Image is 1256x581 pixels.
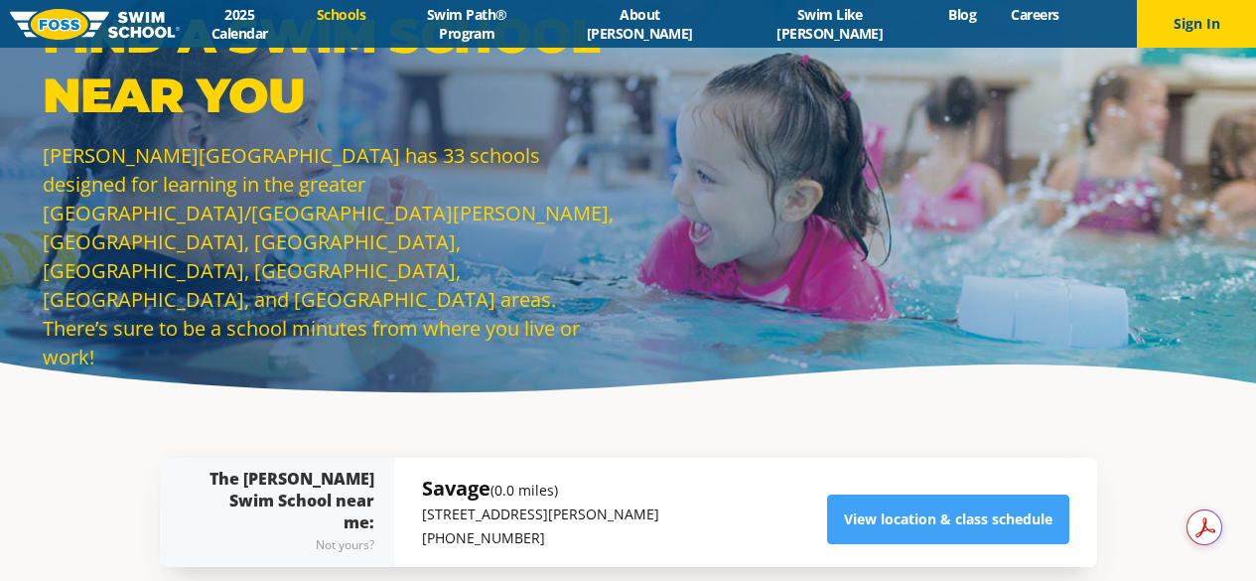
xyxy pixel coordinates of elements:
p: [STREET_ADDRESS][PERSON_NAME] [422,503,659,526]
p: [PERSON_NAME][GEOGRAPHIC_DATA] has 33 schools designed for learning in the greater [GEOGRAPHIC_DA... [43,141,619,371]
a: View location & class schedule [827,495,1069,544]
a: Schools [300,5,383,24]
h5: Savage [422,475,659,503]
a: Swim Like [PERSON_NAME] [729,5,931,43]
p: [PHONE_NUMBER] [422,526,659,550]
a: Blog [931,5,994,24]
div: Not yours? [200,533,374,557]
div: The [PERSON_NAME] Swim School near me: [200,468,374,557]
a: About [PERSON_NAME] [551,5,729,43]
small: (0.0 miles) [490,481,558,500]
img: FOSS Swim School Logo [10,9,180,40]
p: Find a Swim School Near You [43,6,619,125]
a: Careers [994,5,1076,24]
a: 2025 Calendar [180,5,300,43]
a: Swim Path® Program [383,5,551,43]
